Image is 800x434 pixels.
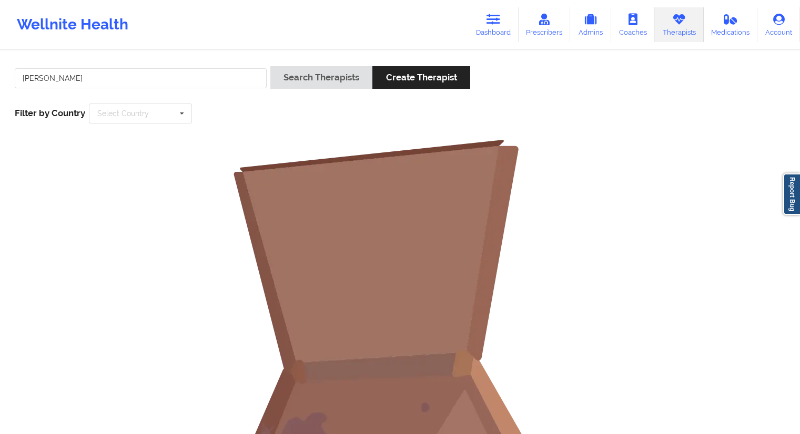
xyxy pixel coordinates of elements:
a: Prescribers [519,7,571,42]
a: Coaches [611,7,655,42]
div: Select Country [97,110,149,117]
a: Medications [704,7,758,42]
a: Account [757,7,800,42]
span: Filter by Country [15,108,85,118]
a: Dashboard [468,7,519,42]
button: Search Therapists [270,66,372,89]
input: Search Keywords [15,68,267,88]
a: Report Bug [783,173,800,215]
button: Create Therapist [372,66,470,89]
a: Therapists [655,7,704,42]
a: Admins [570,7,611,42]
